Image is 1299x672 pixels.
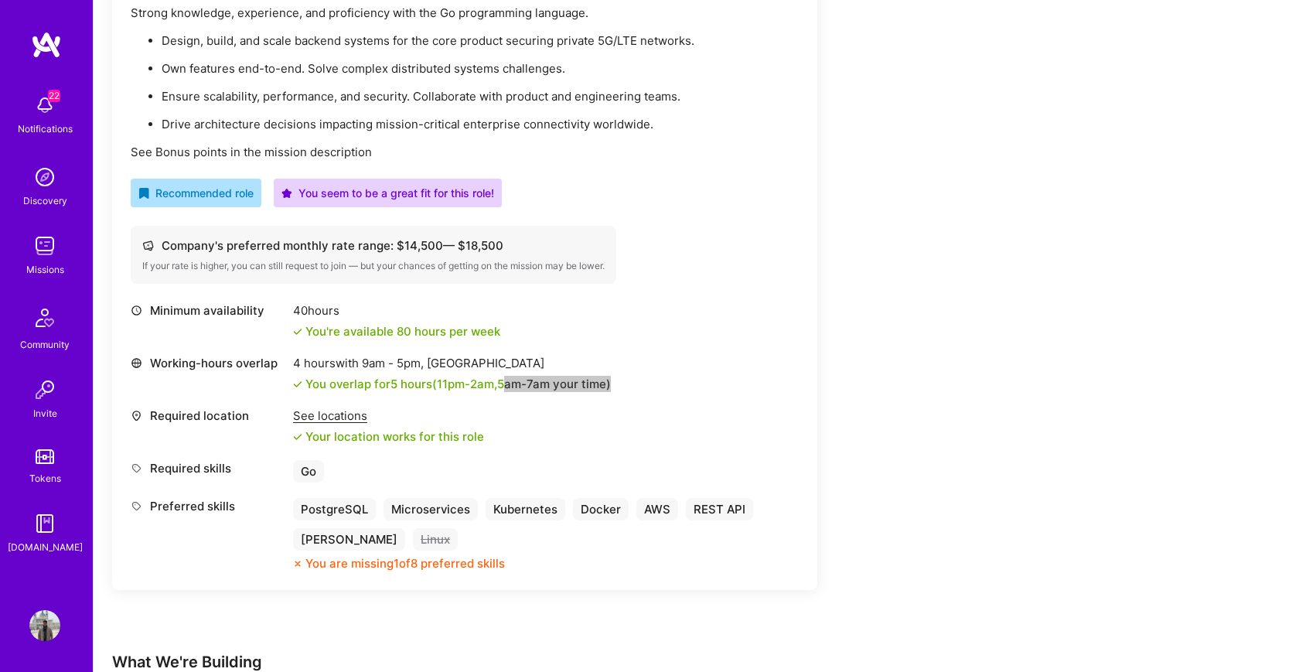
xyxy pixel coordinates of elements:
[131,355,285,371] div: Working-hours overlap
[162,60,799,77] p: Own features end-to-end. Solve complex distributed systems challenges.
[26,610,64,641] a: User Avatar
[31,31,62,59] img: logo
[29,470,61,486] div: Tokens
[29,508,60,539] img: guide book
[131,305,142,316] i: icon Clock
[686,498,753,520] div: REST API
[138,188,149,199] i: icon RecommendedBadge
[131,408,285,424] div: Required location
[48,90,60,102] span: 22
[293,432,302,442] i: icon Check
[293,408,484,424] div: See locations
[293,559,302,568] i: icon CloseOrange
[142,237,605,254] div: Company's preferred monthly rate range: $ 14,500 — $ 18,500
[131,302,285,319] div: Minimum availability
[497,377,550,391] span: 5am - 7am
[293,498,376,520] div: PostgreSQL
[293,460,324,483] div: Go
[33,405,57,421] div: Invite
[131,460,285,476] div: Required skills
[142,260,605,272] div: If your rate is higher, you can still request to join — but your chances of getting on the missio...
[36,449,54,464] img: tokens
[26,261,64,278] div: Missions
[29,90,60,121] img: bell
[384,498,478,520] div: Microservices
[293,323,500,339] div: You're available 80 hours per week
[162,88,799,104] p: Ensure scalability, performance, and security. Collaborate with product and engineering teams.
[305,555,505,571] div: You are missing 1 of 8 preferred skills
[162,32,799,49] p: Design, build, and scale backend systems for the core product securing private 5G/LTE networks.
[131,144,799,160] p: See Bonus points in the mission description
[293,327,302,336] i: icon Check
[293,428,484,445] div: Your location works for this role
[142,240,154,251] i: icon Cash
[293,302,500,319] div: 40 hours
[573,498,629,520] div: Docker
[138,185,254,201] div: Recommended role
[437,377,494,391] span: 11pm - 2am
[131,357,142,369] i: icon World
[131,410,142,421] i: icon Location
[494,377,497,391] span: ,
[293,355,611,371] div: 4 hours with [GEOGRAPHIC_DATA]
[293,528,405,551] div: [PERSON_NAME]
[131,498,285,514] div: Preferred skills
[8,539,83,555] div: [DOMAIN_NAME]
[29,610,60,641] img: User Avatar
[112,652,1040,672] div: What We're Building
[29,230,60,261] img: teamwork
[131,5,799,21] p: Strong knowledge, experience, and proficiency with the Go programming language.
[26,299,63,336] img: Community
[23,193,67,209] div: Discovery
[29,374,60,405] img: Invite
[413,528,458,551] div: Linux
[20,336,70,353] div: Community
[359,356,427,370] span: 9am - 5pm ,
[162,116,799,132] p: Drive architecture decisions impacting mission-critical enterprise connectivity worldwide.
[305,376,611,392] div: You overlap for 5 hours ( your time)
[281,188,292,199] i: icon PurpleStar
[636,498,678,520] div: AWS
[131,462,142,474] i: icon Tag
[293,380,302,389] i: icon Check
[29,162,60,193] img: discovery
[486,498,565,520] div: Kubernetes
[18,121,73,137] div: Notifications
[281,185,494,201] div: You seem to be a great fit for this role!
[131,500,142,512] i: icon Tag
